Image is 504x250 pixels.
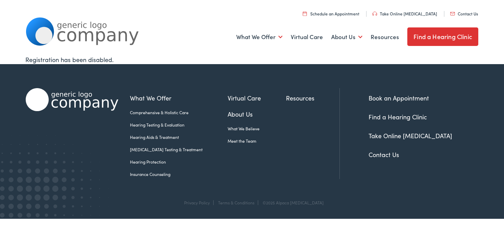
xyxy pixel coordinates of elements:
img: utility icon [303,11,307,16]
a: Insurance Counseling [130,171,228,177]
a: What We Offer [236,24,283,50]
a: Hearing Protection [130,159,228,165]
a: What We Offer [130,93,228,103]
a: Hearing Aids & Treatment [130,134,228,140]
a: Hearing Testing & Evaluation [130,122,228,128]
a: What We Believe [228,126,286,132]
a: Meet the Team [228,138,286,144]
img: utility icon [450,12,455,15]
a: Privacy Policy [184,200,210,205]
a: Virtual Care [291,24,323,50]
a: About Us [331,24,362,50]
div: ©2025 Alpaca [MEDICAL_DATA] [259,200,324,205]
a: Terms & Conditions [218,200,254,205]
a: Comprehensive & Holistic Care [130,109,228,116]
a: Find a Hearing Clinic [369,112,427,121]
a: Contact Us [369,150,399,159]
a: Resources [371,24,399,50]
a: Take Online [MEDICAL_DATA] [372,11,437,16]
a: Take Online [MEDICAL_DATA] [369,131,452,140]
a: Resources [286,93,339,103]
a: [MEDICAL_DATA] Testing & Treatment [130,146,228,153]
a: Virtual Care [228,93,286,103]
a: About Us [228,109,286,119]
img: utility icon [372,12,377,16]
img: Alpaca Audiology [26,88,118,111]
a: Book an Appointment [369,94,429,102]
div: Registration has been disabled. [25,55,479,64]
a: Schedule an Appointment [303,11,359,16]
a: Contact Us [450,11,478,16]
a: Find a Hearing Clinic [407,27,478,46]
